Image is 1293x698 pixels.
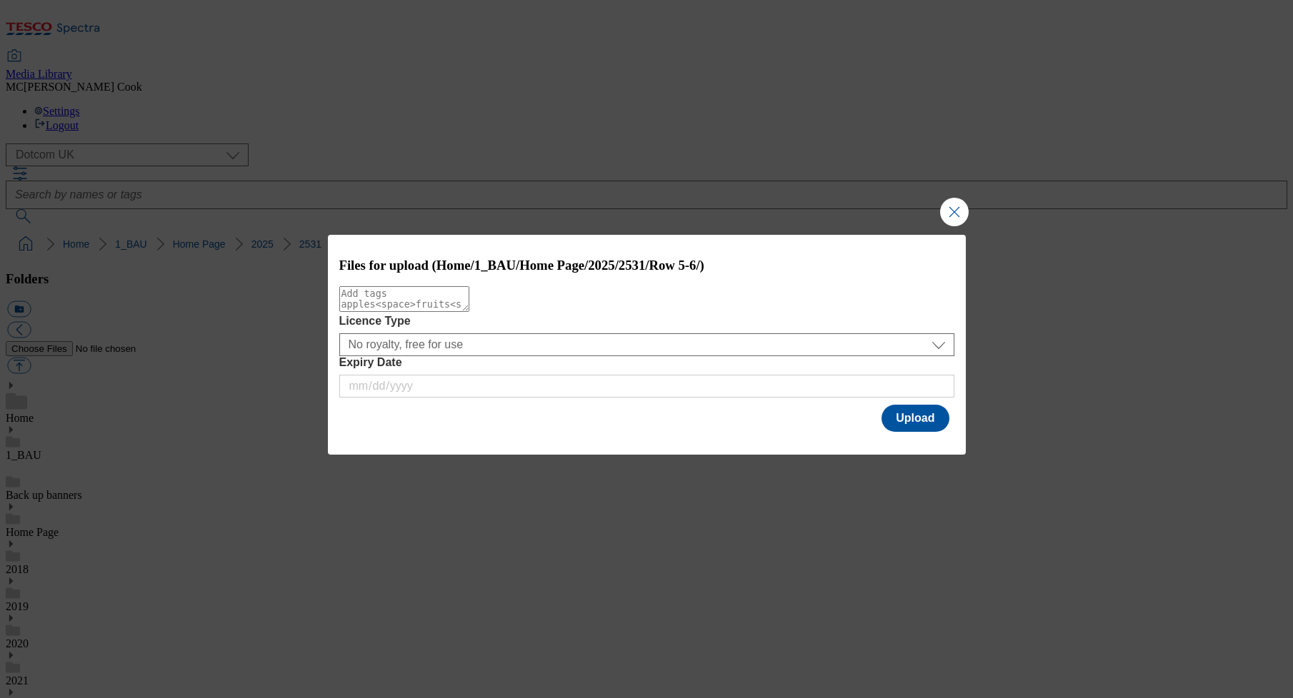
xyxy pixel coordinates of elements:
[940,198,969,226] button: Close Modal
[328,235,966,455] div: Modal
[339,315,954,328] label: Licence Type
[339,356,954,369] label: Expiry Date
[882,405,949,432] button: Upload
[339,258,954,273] h3: Files for upload (Home/1_BAU/Home Page/2025/2531/Row 5-6/)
